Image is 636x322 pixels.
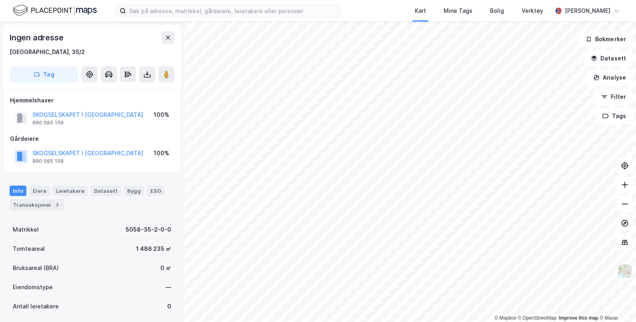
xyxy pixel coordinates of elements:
[147,186,164,196] div: ESG
[13,244,45,254] div: Tomteareal
[167,302,171,311] div: 0
[10,31,65,44] div: Ingen adresse
[415,6,426,16] div: Kart
[13,4,97,18] img: logo.f888ab2527a4732fd821a326f86c7f29.svg
[126,225,171,234] div: 5058-35-2-0-0
[490,6,504,16] div: Bolig
[10,66,78,82] button: Tag
[10,186,26,196] div: Info
[596,108,633,124] button: Tags
[32,158,64,164] div: 990 095 159
[166,282,171,292] div: —
[444,6,472,16] div: Mine Tags
[126,5,340,17] input: Søk på adresse, matrikkel, gårdeiere, leietakere eller personer
[53,186,88,196] div: Leietakere
[518,315,557,321] a: OpenStreetMap
[10,47,85,57] div: [GEOGRAPHIC_DATA], 35/2
[13,282,53,292] div: Eiendomstype
[13,225,39,234] div: Matrikkel
[30,186,50,196] div: Eiere
[565,6,610,16] div: [PERSON_NAME]
[53,201,61,209] div: 3
[160,263,171,273] div: 0 ㎡
[494,315,516,321] a: Mapbox
[154,110,169,120] div: 100%
[596,284,636,322] iframe: Chat Widget
[586,70,633,86] button: Analyse
[579,31,633,47] button: Bokmerker
[32,120,64,126] div: 990 095 159
[91,186,121,196] div: Datasett
[522,6,543,16] div: Verktøy
[10,96,174,105] div: Hjemmelshaver
[594,89,633,105] button: Filter
[10,199,64,210] div: Transaksjoner
[154,148,169,158] div: 100%
[10,134,174,144] div: Gårdeiere
[124,186,144,196] div: Bygg
[584,50,633,66] button: Datasett
[617,264,632,279] img: Z
[13,263,59,273] div: Bruksareal (BRA)
[13,302,59,311] div: Antall leietakere
[136,244,171,254] div: 1 486 235 ㎡
[559,315,598,321] a: Improve this map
